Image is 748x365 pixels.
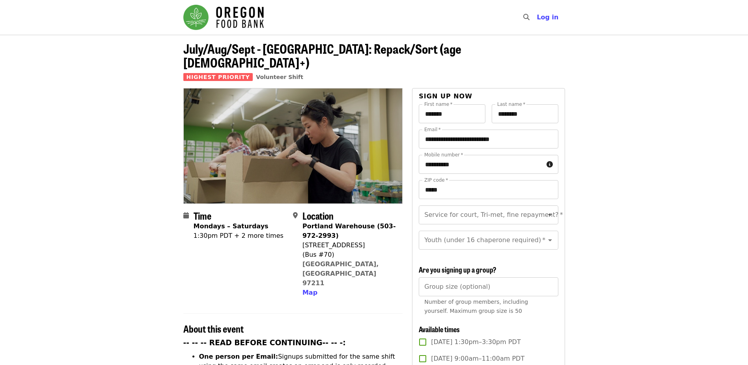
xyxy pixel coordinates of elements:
strong: Portland Warehouse (503-972-2993) [302,222,396,239]
span: Number of group members, including yourself. Maximum group size is 50 [424,299,528,314]
i: calendar icon [183,212,189,219]
div: 1:30pm PDT + 2 more times [194,231,284,241]
input: Search [534,8,541,27]
input: Email [419,130,558,149]
strong: Mondays – Saturdays [194,222,269,230]
span: Are you signing up a group? [419,264,496,275]
img: July/Aug/Sept - Portland: Repack/Sort (age 8+) organized by Oregon Food Bank [184,88,403,203]
span: Highest Priority [183,73,253,81]
span: About this event [183,322,244,335]
button: Open [545,209,556,220]
span: Location [302,209,334,222]
strong: One person per Email: [199,353,278,360]
strong: -- -- -- READ BEFORE CONTINUING-- -- -: [183,339,346,347]
span: [DATE] 9:00am–11:00am PDT [431,354,524,363]
input: [object Object] [419,277,558,296]
span: Sign up now [419,92,472,100]
span: Time [194,209,211,222]
input: ZIP code [419,180,558,199]
i: map-marker-alt icon [293,212,298,219]
a: Volunteer Shift [256,74,303,80]
div: (Bus #70) [302,250,396,260]
span: Map [302,289,317,296]
span: [DATE] 1:30pm–3:30pm PDT [431,337,520,347]
label: ZIP code [424,178,448,182]
label: First name [424,102,453,107]
span: Log in [537,13,558,21]
label: Last name [497,102,525,107]
input: First name [419,104,485,123]
input: Last name [492,104,558,123]
label: Email [424,127,441,132]
i: search icon [523,13,530,21]
a: [GEOGRAPHIC_DATA], [GEOGRAPHIC_DATA] 97211 [302,260,379,287]
input: Mobile number [419,155,543,174]
button: Log in [530,9,565,25]
div: [STREET_ADDRESS] [302,241,396,250]
i: circle-info icon [547,161,553,168]
span: Available times [419,324,460,334]
label: Mobile number [424,152,463,157]
button: Open [545,235,556,246]
span: July/Aug/Sept - [GEOGRAPHIC_DATA]: Repack/Sort (age [DEMOGRAPHIC_DATA]+) [183,39,461,71]
img: Oregon Food Bank - Home [183,5,264,30]
button: Map [302,288,317,297]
